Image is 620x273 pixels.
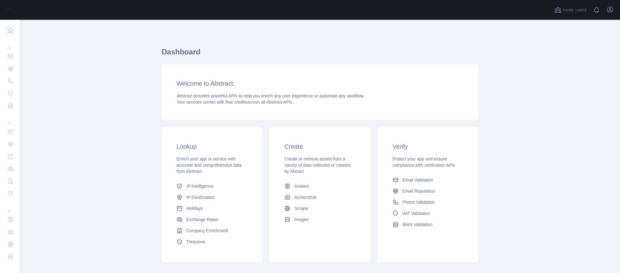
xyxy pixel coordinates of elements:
[402,188,435,194] span: Email Reputation
[282,203,358,214] a: Scrape
[563,6,587,14] span: Invite users
[284,142,355,151] h3: Create
[294,205,308,211] span: Scrape
[176,100,293,105] span: Your account comes with across all Abstract APIs.
[390,186,466,197] a: Email Reputation
[282,214,358,225] a: Images
[284,156,350,174] span: Create or retrieve assets from a variety of data collected or created by Abtract
[174,192,250,203] a: IP Geolocation
[186,205,203,211] span: Holidays
[186,216,218,223] span: Exchange Rates
[176,156,242,174] span: Enrich your app or service with accurate and comprehensive data from Abstract
[294,216,308,223] span: Images
[282,192,358,203] a: Screenshot
[553,5,588,15] button: Invite users
[390,219,466,230] a: IBAN Validation
[226,100,247,105] span: free credits
[162,47,478,62] h1: Dashboard
[390,174,466,186] a: Email Validation
[174,181,250,192] a: IP Intelligence
[5,200,15,213] div: ...
[176,93,365,98] span: Abstract provides powerful APIs to help you enrich any user experience or automate any workflow.
[174,203,250,214] a: Holidays
[402,177,433,183] span: Email Validation
[5,37,15,49] div: ...
[402,199,435,205] span: Phone Validation
[186,183,214,189] span: IP Intelligence
[186,194,215,200] span: IP Geolocation
[186,228,228,234] span: Company Enrichment
[176,142,247,151] h3: Lookup
[5,113,15,125] div: ...
[174,236,250,247] a: Timezone
[393,156,455,168] span: Protect your app and ensure compliance with verification APIs
[390,208,466,219] a: VAT Validation
[174,225,250,236] a: Company Enrichment
[282,181,358,192] a: Avatars
[390,197,466,208] a: Phone Validation
[186,239,205,245] span: Timezone
[176,79,463,88] h3: Welcome to Abstract.
[393,142,463,151] h3: Verify
[294,194,316,200] span: Screenshot
[294,183,309,189] span: Avatars
[174,214,250,225] a: Exchange Rates
[402,221,432,228] span: IBAN Validation
[402,210,430,216] span: VAT Validation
